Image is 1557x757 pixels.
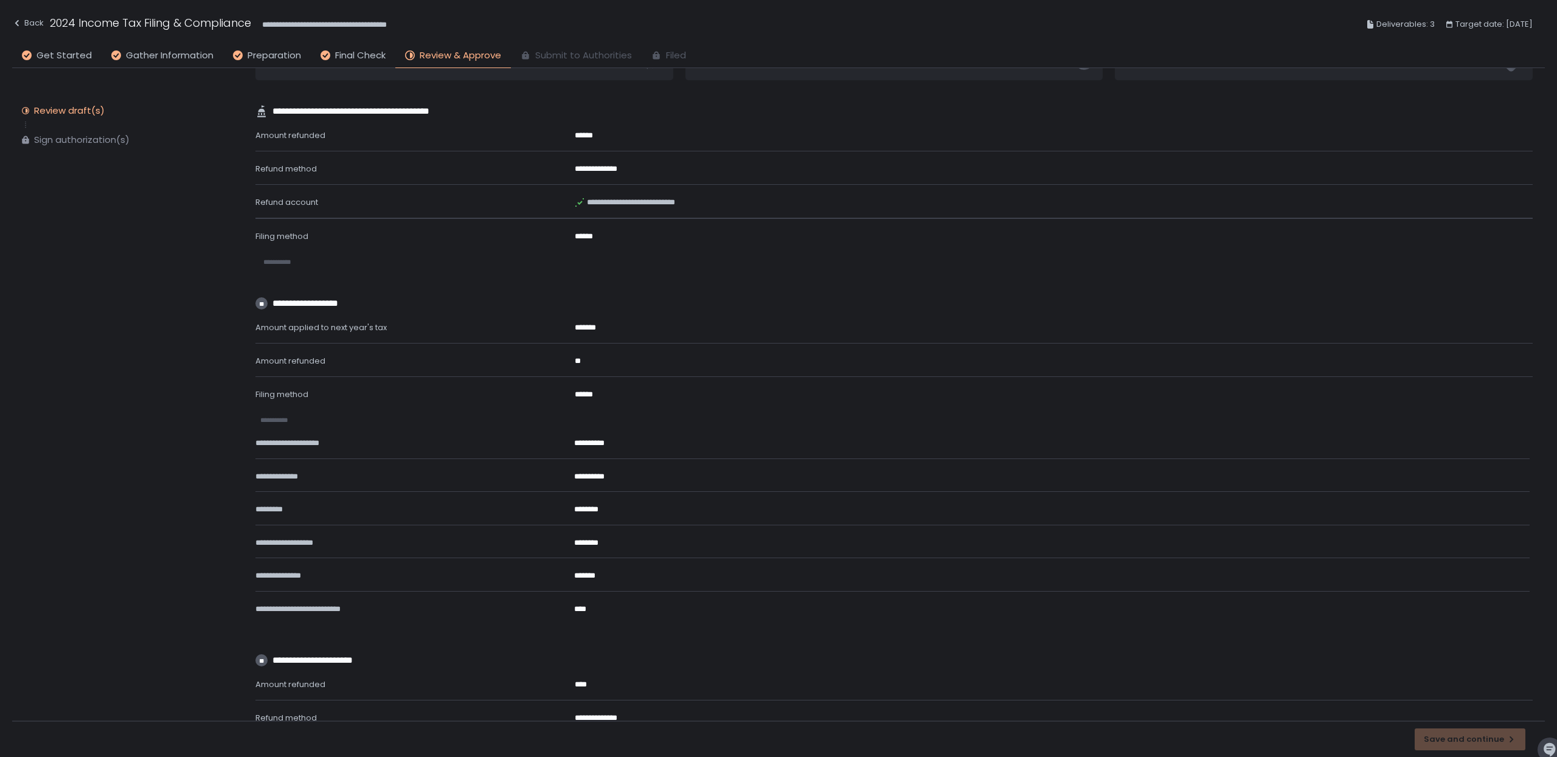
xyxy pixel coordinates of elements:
[255,679,325,690] span: Amount refunded
[255,163,317,175] span: Refund method
[255,712,317,724] span: Refund method
[255,322,387,333] span: Amount applied to next year's tax
[666,49,686,63] span: Filed
[126,49,213,63] span: Gather Information
[255,130,325,141] span: Amount refunded
[335,49,386,63] span: Final Check
[248,49,301,63] span: Preparation
[36,49,92,63] span: Get Started
[1455,17,1533,32] span: Target date: [DATE]
[535,49,632,63] span: Submit to Authorities
[50,15,251,31] h1: 2024 Income Tax Filing & Compliance
[12,15,44,35] button: Back
[420,49,501,63] span: Review & Approve
[12,16,44,30] div: Back
[1376,17,1435,32] span: Deliverables: 3
[255,196,318,208] span: Refund account
[255,355,325,367] span: Amount refunded
[34,134,130,146] div: Sign authorization(s)
[255,230,308,242] span: Filing method
[34,105,105,117] div: Review draft(s)
[255,389,308,400] span: Filing method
